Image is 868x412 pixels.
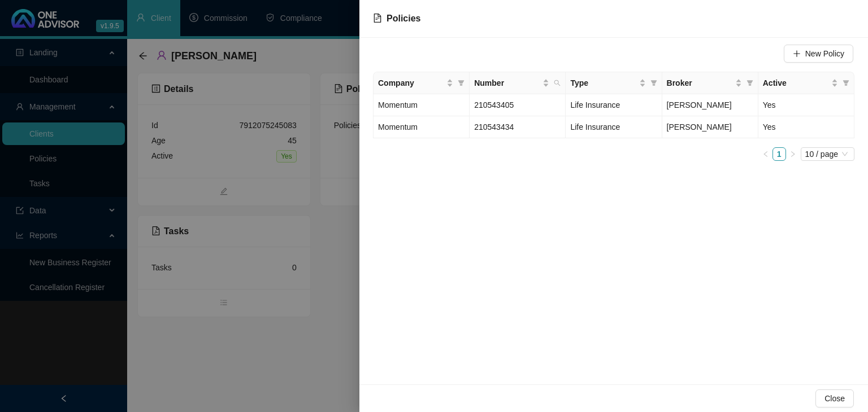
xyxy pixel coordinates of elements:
[773,148,785,160] a: 1
[789,151,796,157] span: right
[667,122,732,132] span: [PERSON_NAME]
[455,74,467,91] span: filter
[650,80,657,86] span: filter
[801,147,854,161] div: Page Size
[840,74,852,91] span: filter
[474,77,540,89] span: Number
[759,147,772,161] li: Previous Page
[374,72,470,94] th: Company
[667,100,732,109] span: [PERSON_NAME]
[747,80,753,86] span: filter
[784,45,853,63] button: New Policy
[474,100,514,109] span: 210543405
[772,147,786,161] li: 1
[470,72,566,94] th: Number
[744,74,756,91] span: filter
[570,100,620,109] span: Life Insurance
[378,77,444,89] span: Company
[566,72,662,94] th: Type
[474,122,514,132] span: 210543434
[758,72,854,94] th: Active
[378,122,418,132] span: Momentum
[793,50,801,58] span: plus
[387,14,420,23] span: Policies
[762,151,769,157] span: left
[786,147,800,161] li: Next Page
[373,14,382,23] span: file-text
[805,47,844,60] span: New Policy
[786,147,800,161] button: right
[758,116,854,138] td: Yes
[805,148,850,160] span: 10 / page
[648,74,659,91] span: filter
[758,94,854,116] td: Yes
[552,74,563,91] span: search
[570,122,620,132] span: Life Insurance
[662,72,758,94] th: Broker
[843,80,849,86] span: filter
[763,77,829,89] span: Active
[759,147,772,161] button: left
[458,80,465,86] span: filter
[570,77,636,89] span: Type
[378,100,418,109] span: Momentum
[824,392,845,405] span: Close
[554,80,561,86] span: search
[815,389,854,407] button: Close
[667,77,733,89] span: Broker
